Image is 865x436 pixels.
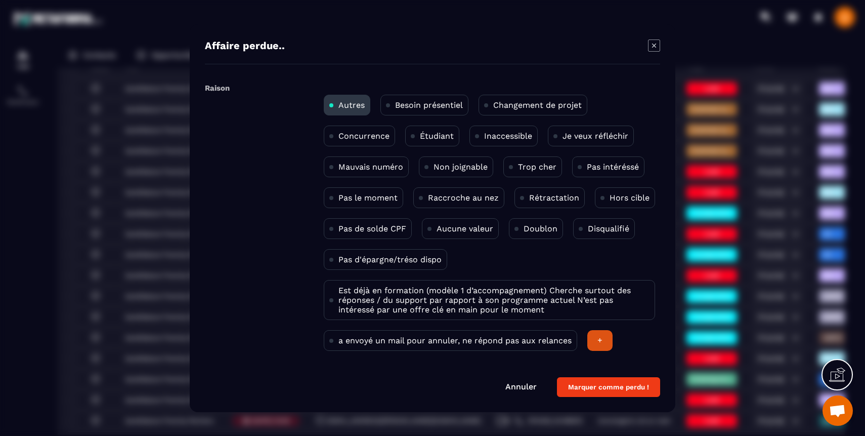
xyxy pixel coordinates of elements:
[587,330,613,351] div: +
[205,39,285,54] h4: Affaire perdue..
[434,162,488,172] p: Non joignable
[557,377,660,397] button: Marquer comme perdu !
[338,336,572,345] p: a envoyé un mail pour annuler, ne répond pas aux relances
[493,100,582,110] p: Changement de projet
[529,193,579,203] p: Rétractation
[338,162,403,172] p: Mauvais numéro
[338,131,390,141] p: Concurrence
[395,100,463,110] p: Besoin présentiel
[428,193,499,203] p: Raccroche au nez
[338,224,406,233] p: Pas de solde CPF
[338,100,365,110] p: Autres
[518,162,556,172] p: Trop cher
[610,193,650,203] p: Hors cible
[524,224,557,233] p: Doublon
[338,193,398,203] p: Pas le moment
[587,162,639,172] p: Pas intéréssé
[588,224,629,233] p: Disqualifié
[338,255,442,264] p: Pas d'épargne/tréso dispo
[484,131,532,141] p: Inaccessible
[823,395,853,426] div: Ouvrir le chat
[420,131,454,141] p: Étudiant
[338,286,650,314] p: Est déjà en formation (modèle 1 d’accompagnement) Cherche surtout des réponses / du support par r...
[563,131,628,141] p: Je veux réfléchir
[505,382,537,391] a: Annuler
[437,224,493,233] p: Aucune valeur
[205,84,230,93] label: Raison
